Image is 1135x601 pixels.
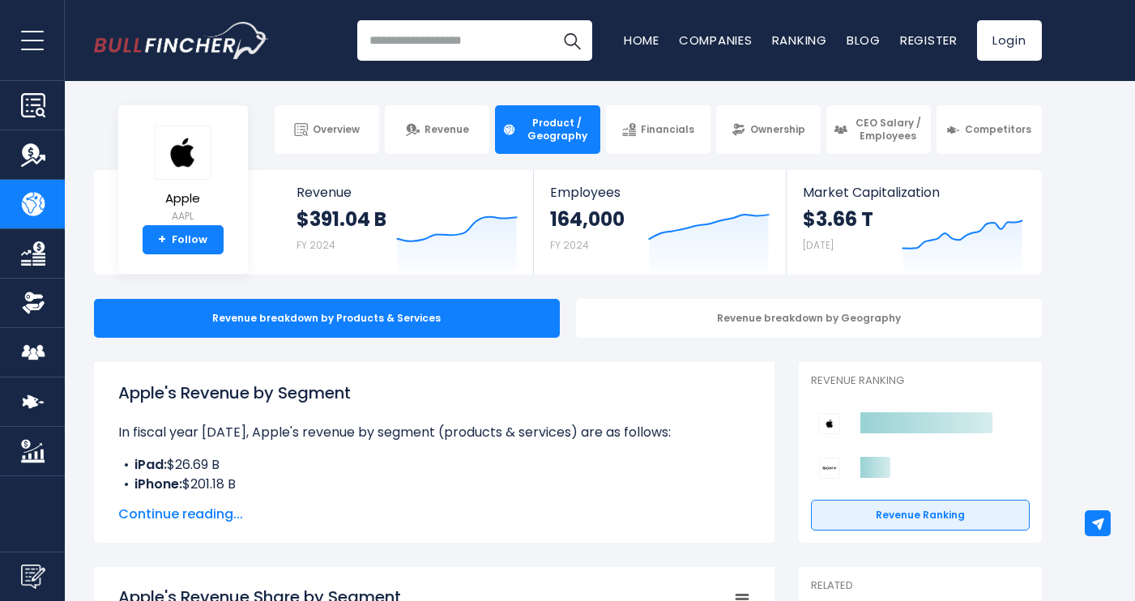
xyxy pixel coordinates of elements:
[811,579,1030,593] p: Related
[826,105,931,154] a: CEO Salary / Employees
[550,185,770,200] span: Employees
[977,20,1042,61] a: Login
[852,117,924,142] span: CEO Salary / Employees
[280,170,534,275] a: Revenue $391.04 B FY 2024
[900,32,958,49] a: Register
[385,105,489,154] a: Revenue
[550,207,625,232] strong: 164,000
[624,32,659,49] a: Home
[576,299,1042,338] div: Revenue breakdown by Geography
[158,232,166,247] strong: +
[297,238,335,252] small: FY 2024
[275,105,379,154] a: Overview
[118,381,750,405] h1: Apple's Revenue by Segment
[803,238,834,252] small: [DATE]
[819,413,840,434] img: Apple competitors logo
[134,475,182,493] b: iPhone:
[155,192,211,206] span: Apple
[118,423,750,442] p: In fiscal year [DATE], Apple's revenue by segment (products & services) are as follows:
[521,117,592,142] span: Product / Geography
[118,455,750,475] li: $26.69 B
[118,505,750,524] span: Continue reading...
[803,185,1023,200] span: Market Capitalization
[94,299,560,338] div: Revenue breakdown by Products & Services
[425,123,469,136] span: Revenue
[847,32,881,49] a: Blog
[143,225,224,254] a: +Follow
[937,105,1041,154] a: Competitors
[313,123,360,136] span: Overview
[154,125,212,226] a: Apple AAPL
[750,123,805,136] span: Ownership
[134,455,167,474] b: iPad:
[803,207,873,232] strong: $3.66 T
[94,22,269,59] img: Bullfincher logo
[811,500,1030,531] a: Revenue Ranking
[606,105,710,154] a: Financials
[155,209,211,224] small: AAPL
[534,170,786,275] a: Employees 164,000 FY 2024
[552,20,592,61] button: Search
[965,123,1031,136] span: Competitors
[94,22,268,59] a: Go to homepage
[811,374,1030,388] p: Revenue Ranking
[118,475,750,494] li: $201.18 B
[772,32,827,49] a: Ranking
[297,207,386,232] strong: $391.04 B
[550,238,589,252] small: FY 2024
[21,291,45,315] img: Ownership
[495,105,600,154] a: Product / Geography
[819,458,840,479] img: Sony Group Corporation competitors logo
[679,32,753,49] a: Companies
[641,123,694,136] span: Financials
[787,170,1039,275] a: Market Capitalization $3.66 T [DATE]
[297,185,518,200] span: Revenue
[716,105,821,154] a: Ownership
